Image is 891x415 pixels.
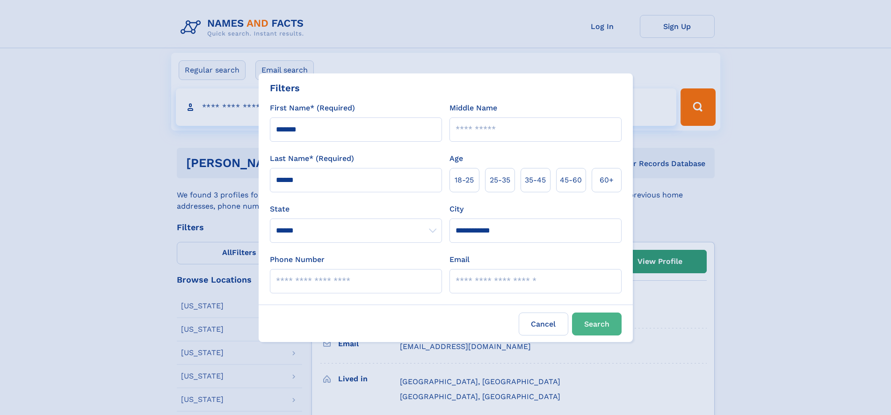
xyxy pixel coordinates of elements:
span: 18‑25 [455,175,474,186]
label: Phone Number [270,254,325,265]
label: Age [449,153,463,164]
label: Last Name* (Required) [270,153,354,164]
span: 25‑35 [490,175,510,186]
button: Search [572,313,622,335]
label: City [449,204,464,215]
label: First Name* (Required) [270,102,355,114]
div: Filters [270,81,300,95]
label: Middle Name [449,102,497,114]
label: Email [449,254,470,265]
label: Cancel [519,313,568,335]
label: State [270,204,442,215]
span: 35‑45 [525,175,546,186]
span: 45‑60 [560,175,582,186]
span: 60+ [600,175,614,186]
